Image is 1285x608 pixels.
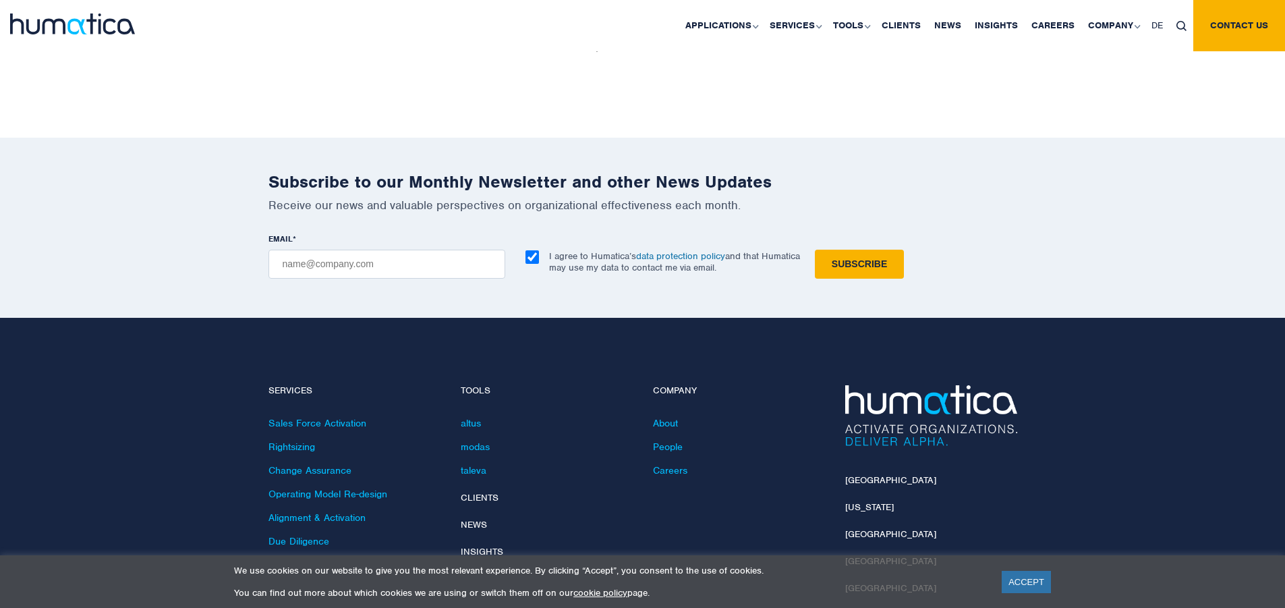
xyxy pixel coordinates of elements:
[268,417,366,429] a: Sales Force Activation
[268,441,315,453] a: Rightsizing
[845,501,894,513] a: [US_STATE]
[268,464,351,476] a: Change Assurance
[653,441,683,453] a: People
[461,546,503,557] a: Insights
[845,474,936,486] a: [GEOGRAPHIC_DATA]
[815,250,904,279] input: Subscribe
[549,250,800,273] p: I agree to Humatica’s and that Humatica may use my data to contact me via email.
[268,385,440,397] h4: Services
[573,587,627,599] a: cookie policy
[653,464,687,476] a: Careers
[234,587,985,599] p: You can find out more about which cookies we are using or switch them off on our page.
[461,464,486,476] a: taleva
[461,519,487,530] a: News
[653,417,678,429] a: About
[461,441,490,453] a: modas
[845,385,1017,446] img: Humatica
[636,250,725,262] a: data protection policy
[268,250,505,279] input: name@company.com
[1151,20,1163,31] span: DE
[234,565,985,576] p: We use cookies on our website to give you the most relevant experience. By clicking “Accept”, you...
[461,385,633,397] h4: Tools
[461,417,481,429] a: altus
[268,512,366,524] a: Alignment & Activation
[1176,21,1187,31] img: search_icon
[268,198,1017,213] p: Receive our news and valuable perspectives on organizational effectiveness each month.
[653,385,825,397] h4: Company
[525,250,539,264] input: I agree to Humatica’sdata protection policyand that Humatica may use my data to contact me via em...
[268,535,329,547] a: Due Diligence
[845,528,936,540] a: [GEOGRAPHIC_DATA]
[461,492,498,503] a: Clients
[268,233,293,244] span: EMAIL
[268,488,387,500] a: Operating Model Re-design
[10,13,135,34] img: logo
[268,171,1017,192] h2: Subscribe to our Monthly Newsletter and other News Updates
[1002,571,1051,593] a: ACCEPT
